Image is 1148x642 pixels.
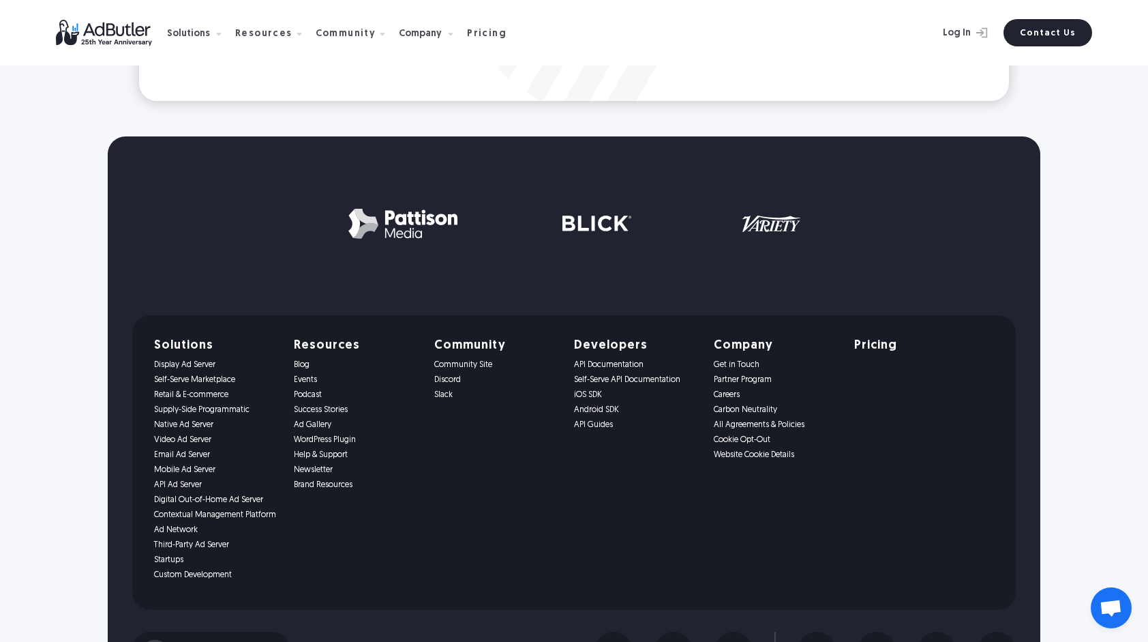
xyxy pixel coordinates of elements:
a: API Ad Server [154,480,277,490]
div: Community [316,29,376,39]
a: Native Ad Server [154,420,277,430]
h5: Resources [294,340,417,352]
div: Solutions [167,12,232,55]
a: Email Ad Server [154,450,277,460]
a: WordPress Plugin [294,435,417,445]
a: Mobile Ad Server [154,465,277,475]
div: Pricing [467,29,507,39]
a: Slack [434,390,558,400]
h5: Developers [574,340,697,352]
a: Get in Touch [714,360,837,370]
a: Cookie Opt-Out [714,435,837,445]
h5: Community [434,340,558,352]
a: Ad Gallery [294,420,417,430]
a: Website Cookie Details [714,450,837,460]
a: Custom Development [154,570,277,580]
a: Contextual Management Platform [154,510,277,520]
a: Pricing [854,340,978,352]
a: Pricing [467,27,517,39]
a: Contact Us [1003,19,1092,46]
a: API Documentation [574,360,697,370]
div: Resources [235,29,292,39]
a: Self-Serve Marketplace [154,375,277,385]
a: Supply-Side Programmatic [154,405,277,415]
div: Community [316,12,397,55]
div: 1 of 8 [132,199,1016,247]
a: Android SDK [574,405,697,415]
a: Carbon Neutrality [714,405,837,415]
a: Success Stories [294,405,417,415]
div: Resources [235,12,313,55]
a: Careers [714,390,837,400]
a: All Agreements & Policies [714,420,837,430]
a: Display Ad Server [154,360,277,370]
a: Partner Program [714,375,837,385]
a: Community Site [434,360,558,370]
a: Startups [154,555,277,565]
a: Events [294,375,417,385]
h5: Solutions [154,340,277,352]
a: Brand Resources [294,480,417,490]
a: Self-Serve API Documentation [574,375,697,385]
a: Third-Party Ad Server [154,540,277,550]
div: Solutions [167,29,210,39]
a: Video Ad Server [154,435,277,445]
h5: Company [714,340,837,352]
a: Podcast [294,390,417,400]
a: Retail & E-commerce [154,390,277,400]
a: Blog [294,360,417,370]
a: Newsletter [294,465,417,475]
a: API Guides [574,420,697,430]
a: Discord [434,375,558,385]
h5: Pricing [854,340,897,352]
div: Open chat [1091,587,1132,628]
div: Company [399,12,464,55]
div: carousel [132,199,1016,247]
div: Company [399,29,442,39]
a: iOS SDK [574,390,697,400]
a: Help & Support [294,450,417,460]
a: Log In [907,19,995,46]
a: Ad Network [154,525,277,535]
a: Digital Out-of-Home Ad Server [154,495,277,505]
